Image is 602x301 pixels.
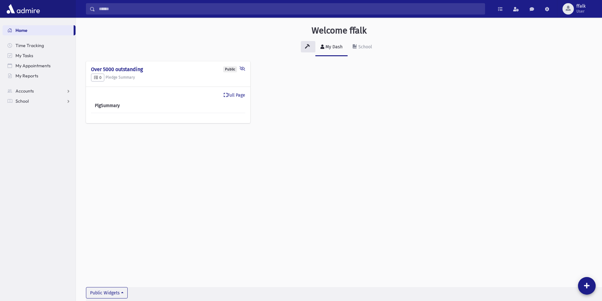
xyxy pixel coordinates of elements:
span: 0 [94,75,101,80]
div: School [357,44,372,50]
a: Accounts [3,86,76,96]
th: PlgSummary [91,99,171,113]
a: My Reports [3,71,76,81]
span: User [576,9,586,14]
input: Search [95,3,485,15]
h5: Pledge Summary [91,74,245,82]
div: My Dash [324,44,343,50]
a: My Tasks [3,51,76,61]
span: Accounts [15,88,34,94]
span: Time Tracking [15,43,44,48]
a: School [348,39,377,56]
a: School [3,96,76,106]
a: Home [3,25,74,35]
a: Time Tracking [3,40,76,51]
a: My Dash [315,39,348,56]
h4: Over 5000 outstanding [91,66,245,72]
a: Full Page [224,92,245,99]
span: My Tasks [15,53,33,58]
span: My Reports [15,73,38,79]
span: ffalk [576,4,586,9]
div: Public [223,66,237,72]
span: Home [15,27,27,33]
img: AdmirePro [5,3,41,15]
a: My Appointments [3,61,76,71]
button: 0 [91,74,104,82]
span: My Appointments [15,63,51,69]
span: School [15,98,29,104]
h3: Welcome ffalk [312,25,367,36]
button: Public Widgets [86,287,128,298]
